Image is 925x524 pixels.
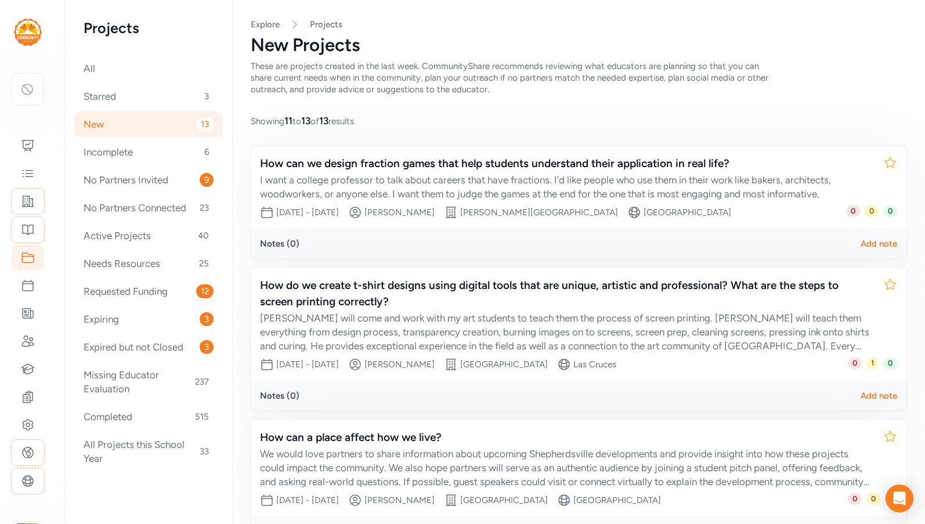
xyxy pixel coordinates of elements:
[14,19,42,46] img: logo
[885,493,897,505] span: 1
[84,19,214,37] h2: Projects
[866,493,880,505] span: 0
[195,201,214,215] span: 23
[74,279,223,304] div: Requested Funding
[260,277,874,310] div: How do we create t-shirt designs using digital tools that are unique, artistic and professional? ...
[74,251,223,276] div: Needs Resources
[276,494,339,506] div: [DATE] - [DATE]
[460,207,618,218] div: [PERSON_NAME][GEOGRAPHIC_DATA]
[846,205,860,217] span: 0
[883,357,897,369] span: 0
[200,89,214,103] span: 3
[193,229,214,243] span: 40
[573,359,616,370] div: Las Cruces
[861,390,897,402] div: Add note
[251,114,354,128] span: Showing to of results
[260,156,874,172] div: How can we design fraction games that help students understand their application in real life?
[196,117,214,131] span: 13
[74,334,223,360] div: Expired but not Closed
[74,84,223,109] div: Starred
[194,256,214,270] span: 25
[886,485,913,512] div: Open Intercom Messenger
[74,167,223,193] div: No Partners Invited
[260,390,299,402] div: Notes ( 0 )
[74,362,223,402] div: Missing Educator Evaluation
[861,238,897,250] div: Add note
[865,205,879,217] span: 0
[573,494,661,506] div: [GEOGRAPHIC_DATA]
[196,284,214,298] span: 12
[195,445,214,458] span: 33
[301,115,310,127] span: 13
[644,207,731,218] div: [GEOGRAPHIC_DATA]
[251,19,280,30] a: Explore
[310,19,342,30] a: Projects
[276,359,339,370] div: [DATE] - [DATE]
[319,115,328,127] span: 13
[260,311,874,353] div: [PERSON_NAME] will come and work with my art students to teach them the process of screen printin...
[848,357,862,369] span: 0
[200,340,214,354] span: 3
[74,56,223,81] div: All
[74,139,223,165] div: Incomplete
[251,35,906,56] div: New Projects
[74,404,223,429] div: Completed
[200,145,214,159] span: 6
[284,115,292,127] span: 11
[74,432,223,471] div: All Projects this School Year
[74,223,223,248] div: Active Projects
[74,195,223,221] div: No Partners Connected
[190,375,214,389] span: 237
[364,359,435,370] div: [PERSON_NAME]
[200,173,214,187] span: 9
[200,312,214,326] span: 3
[848,493,862,505] span: 0
[260,429,874,446] div: How can a place affect how we live?
[251,61,768,95] span: These are projects created in the last week. CommunityShare recommends reviewing what educators a...
[460,359,548,370] div: [GEOGRAPHIC_DATA]
[866,357,879,369] span: 1
[190,410,214,424] span: 515
[260,238,299,250] div: Notes ( 0 )
[460,494,548,506] div: [GEOGRAPHIC_DATA]
[276,207,339,218] div: [DATE] - [DATE]
[260,447,874,489] div: We would love partners to share information about upcoming Shepherdsville developments and provid...
[251,19,906,30] nav: Breadcrumb
[74,111,223,137] div: New
[74,306,223,332] div: Expiring
[260,173,874,201] div: I want a college professor to talk about careers that have fractions. I'd like people who use the...
[364,494,435,506] div: [PERSON_NAME]
[883,205,897,217] span: 0
[364,207,435,218] div: [PERSON_NAME]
